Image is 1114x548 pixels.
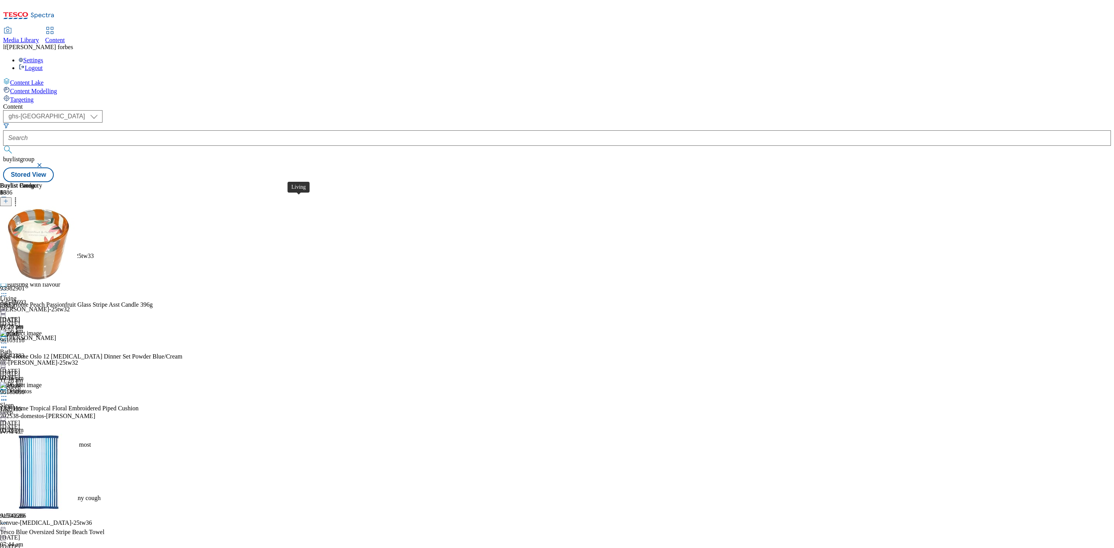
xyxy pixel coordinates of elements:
span: buylistgroup [3,156,34,162]
a: Content Lake [3,78,1111,86]
a: Media Library [3,27,39,44]
span: lf [3,44,7,50]
input: Search [3,130,1111,146]
a: Logout [19,65,43,71]
span: Media Library [3,37,39,43]
a: Content [45,27,65,44]
span: Content Lake [10,79,44,86]
span: Targeting [10,96,34,103]
span: Content [45,37,65,43]
span: [PERSON_NAME] forbes [7,44,73,50]
a: Targeting [3,95,1111,103]
button: Stored View [3,167,54,182]
span: Content Modelling [10,88,57,94]
a: Content Modelling [3,86,1111,95]
div: Content [3,103,1111,110]
svg: Search Filters [3,123,9,129]
a: Settings [19,57,43,63]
